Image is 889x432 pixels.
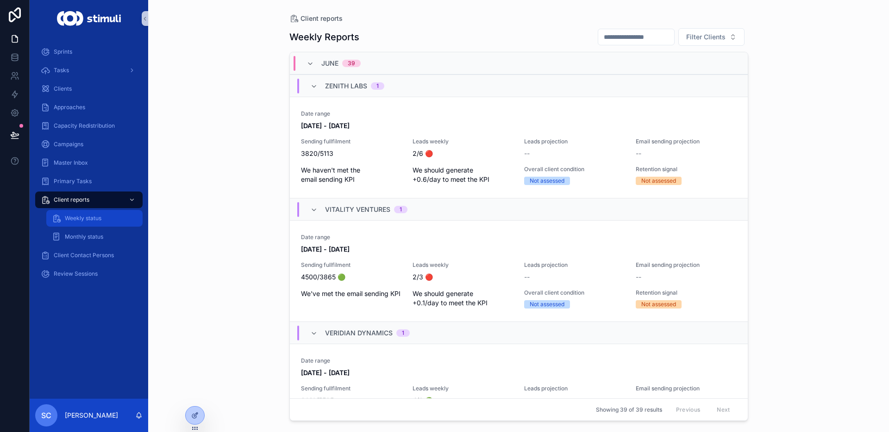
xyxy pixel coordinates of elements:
a: Monthly status [46,228,143,245]
span: Sending fullfilment [301,385,401,392]
span: Email sending projection [636,385,736,392]
div: Not assessed [530,177,564,185]
p: [PERSON_NAME] [65,411,118,420]
span: Date range [301,357,737,364]
a: Client reports [289,14,343,23]
span: Zenith Labs [325,81,367,91]
span: Vitality Ventures [325,205,390,214]
a: Capacity Redistribution [35,117,143,134]
span: 4/3 🟢 [413,396,513,405]
span: We haven't met the email sending KPI [301,166,401,184]
span: -- [524,149,530,158]
button: Select Button [678,28,745,46]
span: Leads weekly [413,138,513,145]
a: Weekly status [46,210,143,227]
div: Not assessed [530,300,564,309]
div: 1 [400,206,402,213]
span: Monthly status [65,233,103,241]
span: Date range [301,234,737,241]
a: Campaigns [35,136,143,153]
div: 39 [348,60,355,67]
span: Leads projection [524,385,625,392]
span: Email sending projection [636,261,736,269]
span: June [321,59,338,68]
span: Clients [54,85,72,93]
span: Retention signal [636,289,736,296]
div: 1 [402,329,404,337]
span: 2/6 🔴 [413,149,513,158]
span: Tasks [54,67,69,74]
span: -- [636,396,641,405]
h1: Weekly Reports [289,31,359,43]
div: Not assessed [641,300,676,309]
span: SC [41,410,51,421]
span: Showing 39 of 39 results [596,406,662,413]
span: 2/3 🔴 [413,272,513,282]
a: Review Sessions [35,265,143,282]
a: Client Contact Persons [35,247,143,264]
strong: [DATE] - [DATE] [301,369,350,376]
strong: [DATE] - [DATE] [301,122,350,130]
a: Tasks [35,62,143,79]
a: Primary Tasks [35,173,143,190]
a: Client reports [35,191,143,208]
span: Client Contact Persons [54,252,114,259]
span: We've met the email sending KPI [301,289,401,298]
span: -- [636,149,641,158]
span: Leads weekly [413,385,513,392]
span: Master Inbox [54,159,88,167]
span: Overall client condition [524,289,625,296]
a: Date range[DATE] - [DATE]Sending fullfilment3820/5113Leads weekly2/6 🔴Leads projection--Email sen... [290,97,748,198]
span: Sending fullfilment [301,261,401,269]
span: Leads projection [524,261,625,269]
span: Sending fullfilment [301,138,401,145]
span: Retention signal [636,166,736,173]
span: Veridian Dynamics [325,328,393,338]
span: Overall client condition [524,166,625,173]
span: Campaigns [54,141,83,148]
span: Client reports [54,196,89,204]
span: Client reports [301,14,343,23]
span: -- [524,272,530,282]
span: Sprints [54,48,72,56]
span: We should generate +0.6/day to meet the KPI [413,166,513,184]
span: 3820/5113 [301,149,401,158]
span: We should generate +0.1/day to meet the KPI [413,289,513,308]
a: Approaches [35,99,143,116]
span: Email sending projection [636,138,736,145]
div: Not assessed [641,177,676,185]
span: Leads projection [524,138,625,145]
span: -- [636,272,641,282]
span: Primary Tasks [54,178,92,185]
a: Sprints [35,43,143,60]
span: Weekly status [65,215,101,222]
span: Capacity Redistribution [54,122,115,130]
a: Clients [35,80,143,97]
span: Review Sessions [54,270,98,278]
img: App logo [57,11,120,26]
span: Date range [301,110,737,117]
a: Date range[DATE] - [DATE]Sending fullfilment4500/3865 🟢Leads weekly2/3 🔴Leads projection--Email s... [290,220,748,321]
span: Approaches [54,104,85,111]
span: Filter Clients [686,32,726,42]
div: 1 [376,82,379,90]
span: Leads weekly [413,261,513,269]
span: 3010/5585 [301,396,401,405]
span: -- [524,396,530,405]
a: Master Inbox [35,154,143,171]
span: 4500/3865 🟢 [301,272,401,282]
strong: [DATE] - [DATE] [301,245,350,253]
div: scrollable content [30,37,148,294]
